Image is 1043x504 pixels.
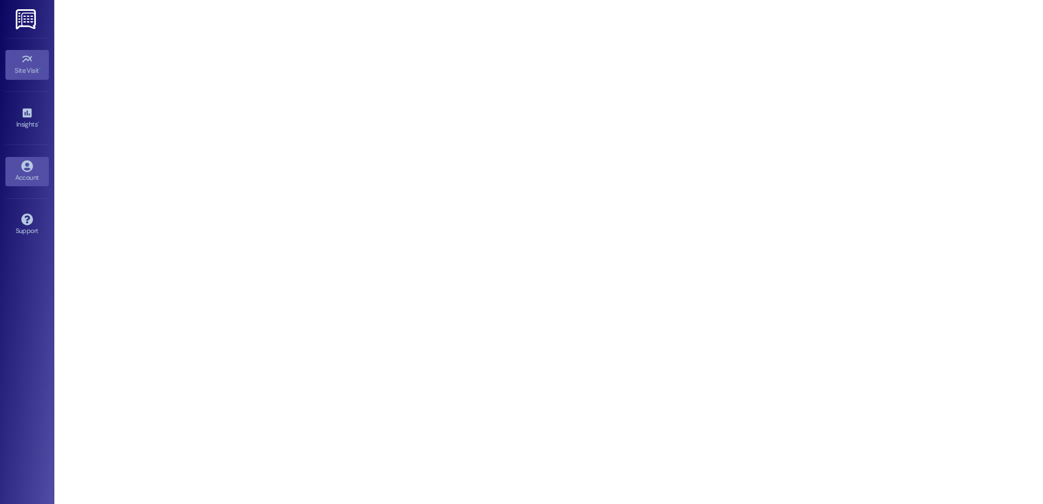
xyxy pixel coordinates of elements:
[5,50,49,79] a: Site Visit •
[37,119,39,127] span: •
[5,210,49,240] a: Support
[16,9,38,29] img: ResiDesk Logo
[5,157,49,186] a: Account
[5,104,49,133] a: Insights •
[39,65,41,73] span: •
